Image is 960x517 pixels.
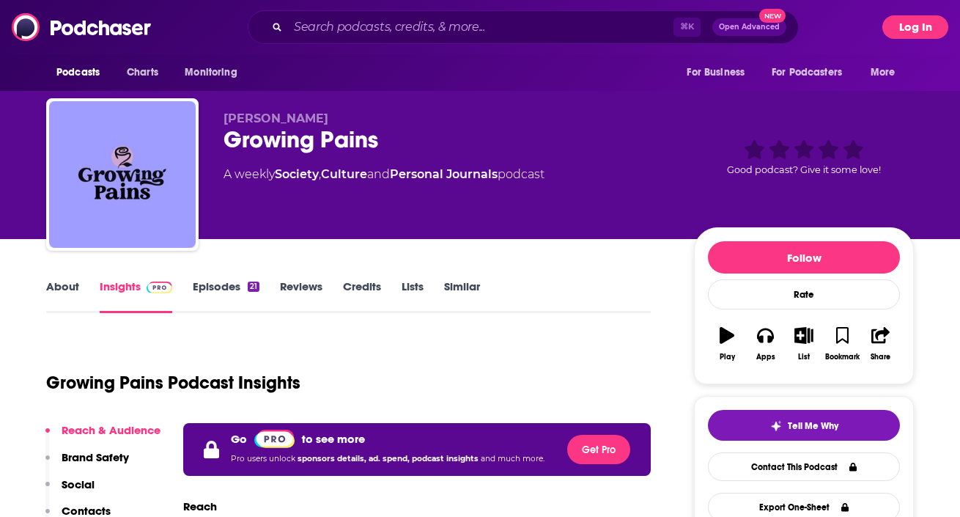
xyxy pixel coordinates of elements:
p: Social [62,477,95,491]
p: Reach & Audience [62,423,160,437]
a: Credits [343,279,381,313]
span: For Business [687,62,745,83]
div: Search podcasts, credits, & more... [248,10,799,44]
button: Play [708,318,746,370]
a: Similar [444,279,480,313]
div: Share [871,353,890,362]
button: Follow [708,241,900,274]
div: A weekly podcast [224,166,544,183]
input: Search podcasts, credits, & more... [288,15,673,39]
p: to see more [302,432,365,446]
div: Good podcast? Give it some love! [694,111,914,202]
button: Log In [882,15,948,39]
div: Apps [756,353,775,362]
a: Lists [402,279,424,313]
a: Personal Journals [390,167,498,181]
a: Contact This Podcast [708,452,900,481]
span: ⌘ K [673,18,701,37]
span: Monitoring [185,62,237,83]
button: open menu [174,59,256,87]
div: Play [720,353,735,362]
h3: Reach [183,499,217,513]
a: Society [275,167,319,181]
button: Social [45,477,95,505]
button: Bookmark [823,318,861,370]
a: Reviews [280,279,322,313]
button: open menu [762,59,863,87]
p: Pro users unlock and much more. [231,448,544,470]
span: More [871,62,896,83]
img: Podchaser Pro [254,430,295,448]
a: Pro website [254,429,295,448]
span: Charts [127,62,158,83]
span: For Podcasters [772,62,842,83]
button: open menu [46,59,119,87]
p: Go [231,432,247,446]
img: Growing Pains [49,101,196,248]
h1: Growing Pains Podcast Insights [46,372,300,394]
img: Podchaser Pro [147,282,172,293]
span: [PERSON_NAME] [224,111,328,125]
img: Podchaser - Follow, Share and Rate Podcasts [12,13,152,41]
span: Tell Me Why [788,420,838,432]
p: Brand Safety [62,450,129,464]
span: , [319,167,321,181]
span: Open Advanced [719,23,780,31]
span: Good podcast? Give it some love! [727,164,881,175]
button: open menu [676,59,763,87]
button: Reach & Audience [45,423,160,450]
button: Open AdvancedNew [712,18,786,36]
span: and [367,167,390,181]
div: Bookmark [825,353,860,362]
button: Apps [746,318,784,370]
button: Get Pro [567,435,630,464]
a: About [46,279,79,313]
button: Share [862,318,900,370]
img: tell me why sparkle [770,420,782,432]
button: open menu [860,59,914,87]
span: Podcasts [56,62,100,83]
span: New [759,9,786,23]
a: Episodes21 [193,279,259,313]
a: Culture [321,167,367,181]
div: List [798,353,810,362]
button: List [785,318,823,370]
div: 21 [248,282,259,292]
a: Charts [117,59,167,87]
button: tell me why sparkleTell Me Why [708,410,900,441]
a: InsightsPodchaser Pro [100,279,172,313]
div: Rate [708,279,900,309]
span: sponsors details, ad. spend, podcast insights [298,454,481,463]
button: Brand Safety [45,450,129,477]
